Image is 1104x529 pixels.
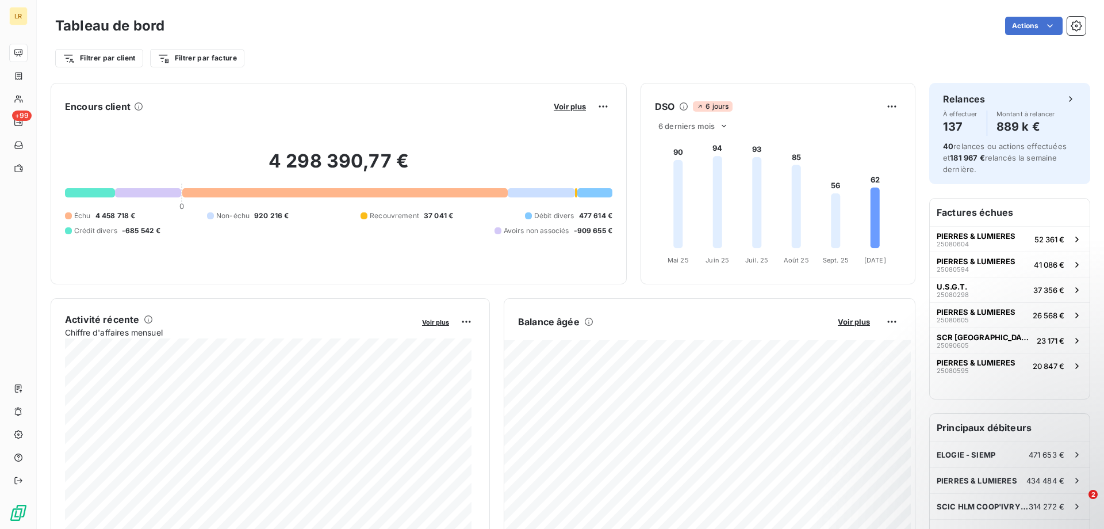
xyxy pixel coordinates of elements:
tspan: Sept. 25 [823,256,849,264]
span: Chiffre d'affaires mensuel [65,326,414,338]
button: Voir plus [419,317,453,327]
span: 25080594 [937,266,969,273]
span: 37 356 € [1033,286,1064,295]
span: 2 [1088,490,1098,499]
tspan: Mai 25 [668,256,689,264]
span: 25080604 [937,241,969,248]
span: 4 458 718 € [95,211,136,221]
img: Logo LeanPay [9,504,28,522]
div: LR [9,7,28,25]
button: Voir plus [550,101,589,112]
span: SCIC HLM COOP'IVRY HABITAT [937,502,1029,511]
span: Échu [74,211,91,221]
span: 52 361 € [1034,235,1064,244]
span: 25080298 [937,291,969,298]
span: 41 086 € [1034,260,1064,269]
span: Débit divers [534,211,574,221]
span: Voir plus [838,317,870,326]
span: 25080605 [937,317,969,324]
button: PIERRES & LUMIERES2508060452 361 € [930,226,1090,252]
span: +99 [12,111,32,121]
span: 6 jours [693,101,732,112]
h6: Factures échues [930,199,1090,226]
tspan: Juin 25 [706,256,729,264]
h6: Balance âgée [518,315,580,329]
span: Voir plus [554,102,586,111]
span: U.S.G.T. [937,282,967,291]
span: 40 [943,142,953,151]
button: U.S.G.T.2508029837 356 € [930,277,1090,302]
span: 314 272 € [1029,502,1064,511]
button: Filtrer par facture [150,49,244,67]
button: PIERRES & LUMIERES2508060526 568 € [930,302,1090,328]
iframe: Intercom live chat [1065,490,1092,517]
span: 920 216 € [254,211,289,221]
span: 23 171 € [1037,336,1064,345]
span: PIERRES & LUMIERES [937,307,1015,317]
span: PIERRES & LUMIERES [937,231,1015,241]
h6: Encours client [65,100,131,113]
span: -909 655 € [574,226,613,236]
button: PIERRES & LUMIERES2508059441 086 € [930,252,1090,277]
span: 37 041 € [424,211,453,221]
span: Crédit divers [74,226,117,236]
button: Filtrer par client [55,49,143,67]
h3: Tableau de bord [55,16,164,36]
h6: Principaux débiteurs [930,414,1090,442]
button: SCR [GEOGRAPHIC_DATA][PERSON_NAME]2509060523 171 € [930,328,1090,353]
button: PIERRES & LUMIERES2508059520 847 € [930,353,1090,378]
span: Montant à relancer [996,111,1055,117]
h6: Activité récente [65,313,139,326]
span: SCR [GEOGRAPHIC_DATA][PERSON_NAME] [937,333,1032,342]
span: 181 967 € [950,153,984,162]
span: 6 derniers mois [658,121,715,131]
span: -685 542 € [122,226,161,236]
h4: 889 k € [996,117,1055,136]
h2: 4 298 390,77 € [65,150,612,184]
tspan: Juil. 25 [745,256,768,264]
h6: Relances [943,92,985,106]
span: PIERRES & LUMIERES [937,257,1015,266]
span: 25090605 [937,342,969,349]
span: Avoirs non associés [504,226,569,236]
h4: 137 [943,117,977,136]
span: relances ou actions effectuées et relancés la semaine dernière. [943,142,1067,174]
tspan: [DATE] [864,256,886,264]
tspan: Août 25 [784,256,809,264]
span: À effectuer [943,111,977,117]
span: 20 847 € [1033,361,1064,371]
span: 26 568 € [1033,311,1064,320]
button: Actions [1005,17,1063,35]
span: 25080595 [937,367,969,374]
span: Voir plus [422,318,449,326]
span: 477 614 € [579,211,612,221]
button: Voir plus [834,317,873,327]
span: PIERRES & LUMIERES [937,358,1015,367]
h6: DSO [655,100,674,113]
span: Recouvrement [370,211,419,221]
span: Non-échu [216,211,250,221]
span: 0 [179,201,184,211]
